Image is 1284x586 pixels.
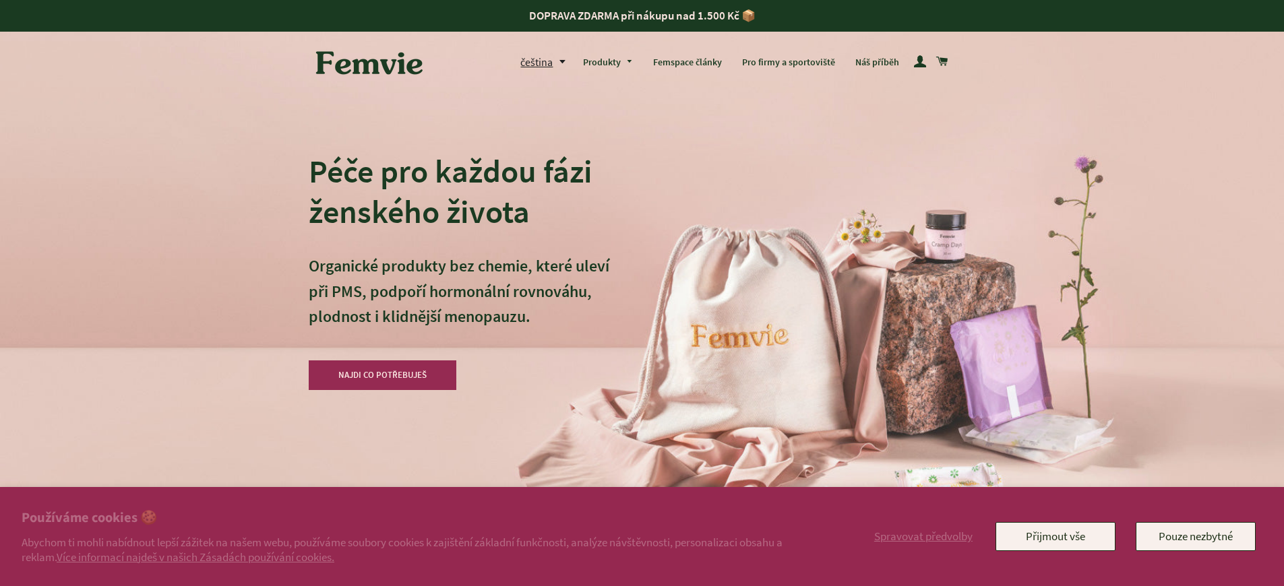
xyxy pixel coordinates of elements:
[22,509,809,528] h2: Používáme cookies 🍪
[732,45,845,80] a: Pro firmy a sportoviště
[57,550,334,564] a: Více informací najdeš v našich Zásadách používání cookies.
[872,522,975,550] button: Spravovat předvolby
[996,522,1115,550] button: Přijmout vše
[845,45,909,80] a: Náš příběh
[309,360,457,390] a: NAJDI CO POTŘEBUJEŠ
[1136,522,1256,550] button: Pouze nezbytné
[22,535,809,564] p: Abychom ti mohli nabídnout lepší zážitek na našem webu, používáme soubory cookies k zajištění zák...
[643,45,732,80] a: Femspace články
[309,42,430,84] img: Femvie
[874,529,973,544] span: Spravovat předvolby
[309,253,609,354] p: Organické produkty bez chemie, které uleví při PMS, podpoří hormonální rovnováhu, plodnost i klid...
[309,151,609,232] h2: Péče pro každou fázi ženského života
[573,45,643,80] a: Produkty
[520,53,573,71] button: čeština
